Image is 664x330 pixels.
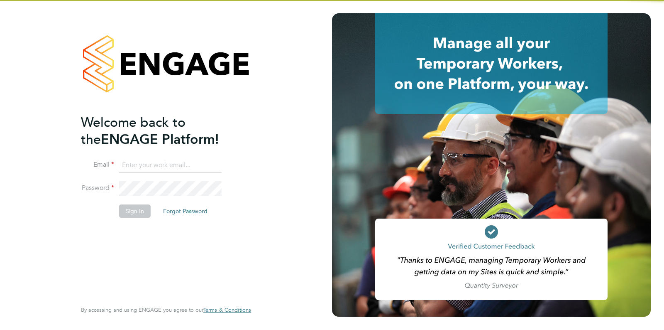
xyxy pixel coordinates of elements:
span: Welcome back to the [81,114,186,148]
h2: ENGAGE Platform! [81,114,243,148]
label: Password [81,184,114,192]
input: Enter your work email... [119,158,222,173]
a: Terms & Conditions [203,307,251,313]
span: By accessing and using ENGAGE you agree to our [81,306,251,313]
button: Sign In [119,204,151,218]
label: Email [81,160,114,169]
button: Forgot Password [156,204,214,218]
